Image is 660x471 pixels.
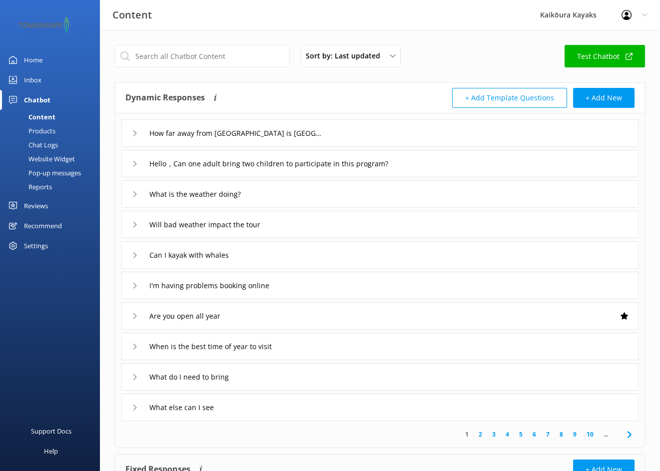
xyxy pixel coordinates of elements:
[24,196,48,216] div: Reviews
[6,138,58,152] div: Chat Logs
[24,216,62,236] div: Recommend
[6,180,52,194] div: Reports
[452,88,567,108] button: + Add Template Questions
[115,45,290,67] input: Search all Chatbot Content
[6,124,100,138] a: Products
[112,7,152,23] h3: Content
[6,124,55,138] div: Products
[555,430,568,439] a: 8
[565,45,645,67] a: Test Chatbot
[568,430,582,439] a: 9
[24,50,42,70] div: Home
[306,50,386,61] span: Sort by: Last updated
[31,421,71,441] div: Support Docs
[44,441,58,461] div: Help
[514,430,528,439] a: 5
[6,166,81,180] div: Pop-up messages
[460,430,474,439] a: 1
[541,430,555,439] a: 7
[487,430,501,439] a: 3
[24,236,48,256] div: Settings
[6,152,75,166] div: Website Widget
[6,152,100,166] a: Website Widget
[6,110,100,124] a: Content
[501,430,514,439] a: 4
[6,110,55,124] div: Content
[6,180,100,194] a: Reports
[573,88,635,108] button: + Add New
[24,70,41,90] div: Inbox
[528,430,541,439] a: 6
[599,430,613,439] span: ...
[6,138,100,152] a: Chat Logs
[125,88,205,108] h4: Dynamic Responses
[582,430,599,439] a: 10
[6,166,100,180] a: Pop-up messages
[15,17,72,33] img: 2-1647550015.png
[474,430,487,439] a: 2
[24,90,50,110] div: Chatbot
